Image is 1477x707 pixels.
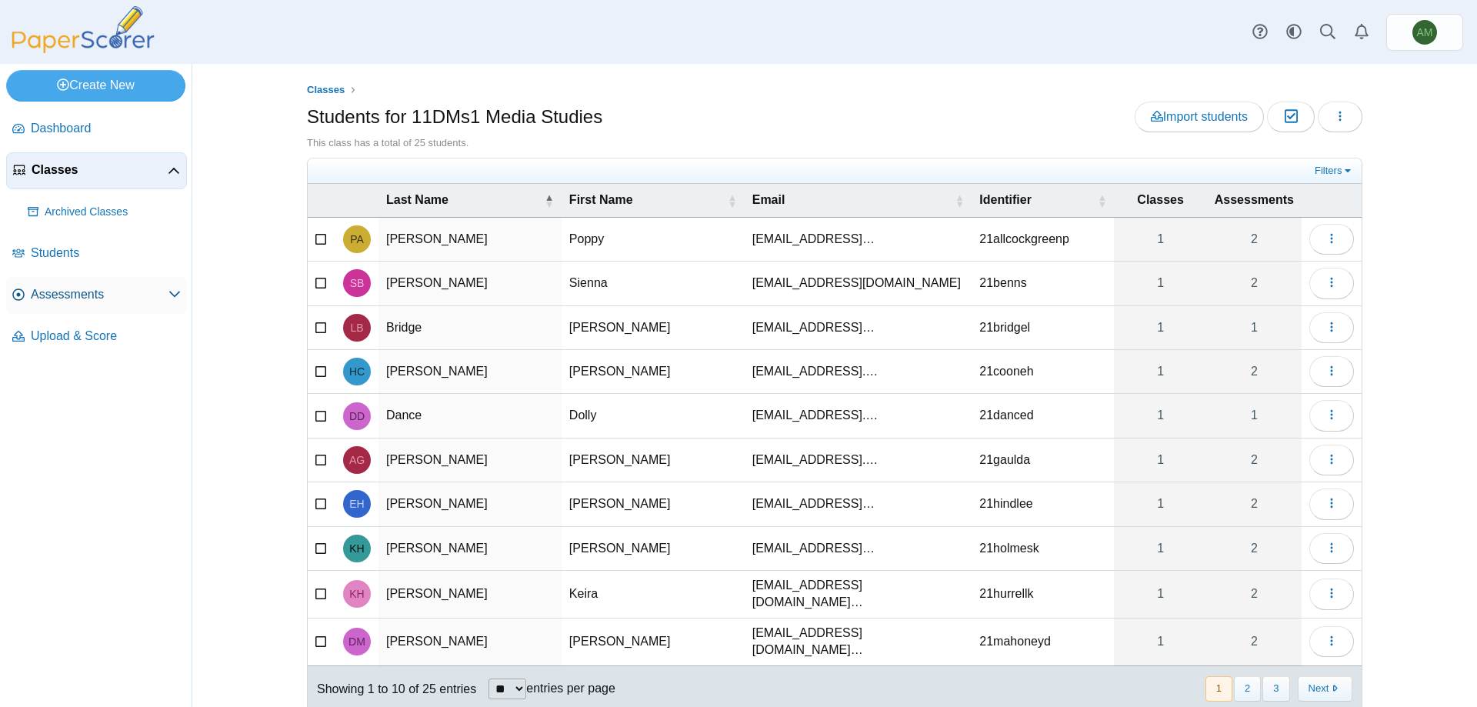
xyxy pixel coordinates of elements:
a: Assessments [6,277,187,314]
a: 1 [1114,262,1206,305]
span: Aaron Gauld [349,455,365,465]
td: [PERSON_NAME] [378,262,562,305]
a: 1 [1114,619,1206,665]
td: 21cooneh [972,350,1114,394]
span: Classes [307,84,345,95]
a: Archived Classes [22,194,187,231]
a: Filters [1311,163,1358,178]
span: Email [752,192,952,208]
a: Classes [6,152,187,189]
span: Darcy Mahoney [348,636,365,647]
a: Alerts [1345,15,1379,49]
span: 21bridgel@marriotts.herts.sch.uk [752,321,875,334]
span: Upload & Score [31,328,181,345]
button: 3 [1262,676,1289,702]
a: 2 [1207,527,1302,570]
td: [PERSON_NAME] [378,527,562,571]
a: Import students [1135,102,1264,132]
td: [PERSON_NAME] [378,571,562,619]
span: Last Name [386,192,542,208]
td: [PERSON_NAME] [562,527,745,571]
td: Dance [378,394,562,438]
td: 21benns [972,262,1114,305]
td: [PERSON_NAME] [562,439,745,482]
span: Identifier : Activate to sort [1097,193,1106,208]
span: Email : Activate to sort [955,193,964,208]
td: [PERSON_NAME] [378,439,562,482]
td: Poppy [562,218,745,262]
button: Next [1298,676,1352,702]
a: 2 [1207,571,1302,618]
td: [PERSON_NAME] [378,619,562,666]
td: [PERSON_NAME] [562,306,745,350]
span: First Name : Activate to sort [728,193,737,208]
td: 21allcockgreenp [972,218,1114,262]
td: [EMAIL_ADDRESS][DOMAIN_NAME] [745,262,972,305]
span: 21cooneh@marriotts.herts.sch.uk [752,365,879,378]
span: Emily Hindle [349,499,364,509]
td: Sienna [562,262,745,305]
td: [PERSON_NAME] [562,350,745,394]
span: 21allcockgreenp@marriotts.herts.sch.uk [752,232,875,245]
span: Classes [1122,192,1199,208]
a: 1 [1114,571,1206,618]
div: This class has a total of 25 students. [307,136,1362,150]
a: 1 [1114,482,1206,525]
td: [PERSON_NAME] [378,482,562,526]
span: Assessments [31,286,168,303]
span: Archived Classes [45,205,181,220]
label: entries per page [526,682,615,695]
a: 1 [1114,394,1206,437]
a: Upload & Score [6,318,187,355]
span: 21gaulda@marriotts.herts.sch.uk [752,453,879,466]
a: Create New [6,70,185,101]
span: Liam Bridge [350,322,363,333]
a: 1 [1114,306,1206,349]
span: Students [31,245,181,262]
td: 21bridgel [972,306,1114,350]
a: 1 [1114,350,1206,393]
span: 21mahoneyd@marriotts.herts.sch.uk [752,626,863,656]
a: 2 [1207,439,1302,482]
a: Dashboard [6,111,187,148]
span: 21hurrellk@marriotts.herts.sch.uk [752,579,863,609]
span: Ashley Mercer [1417,27,1433,38]
a: 2 [1207,262,1302,305]
a: 1 [1207,306,1302,349]
a: 1 [1114,439,1206,482]
td: [PERSON_NAME] [562,619,745,666]
td: 21danced [972,394,1114,438]
a: Ashley Mercer [1386,14,1463,51]
td: Keira [562,571,745,619]
td: [PERSON_NAME] [378,350,562,394]
span: Ashley Mercer [1412,20,1437,45]
a: PaperScorer [6,42,160,55]
a: Students [6,235,187,272]
span: Poppy Allcock-Green [350,234,364,245]
td: [PERSON_NAME] [562,482,745,526]
span: Classes [32,162,168,178]
span: Import students [1151,110,1248,123]
a: 2 [1207,619,1302,665]
span: 21danced@marriotts.herts.sch.uk [752,409,879,422]
span: First Name [569,192,725,208]
a: 1 [1114,527,1206,570]
span: Kristie Holmes [349,543,364,554]
a: 2 [1207,218,1302,261]
td: Bridge [378,306,562,350]
span: Keira Hurrell [349,589,364,599]
h1: Students for 11DMs1 Media Studies [307,104,602,130]
img: PaperScorer [6,6,160,53]
a: 2 [1207,482,1302,525]
span: Dolly Dance [349,411,365,422]
a: Classes [303,81,349,100]
td: Dolly [562,394,745,438]
span: Dashboard [31,120,181,137]
button: 1 [1205,676,1232,702]
td: 21mahoneyd [972,619,1114,666]
span: Identifier [979,192,1094,208]
span: 21hindlee@marriotts.herts.sch.uk [752,497,875,510]
button: 2 [1234,676,1261,702]
span: 21holmesk@marriotts.herts.sch.uk [752,542,875,555]
a: 1 [1207,394,1302,437]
